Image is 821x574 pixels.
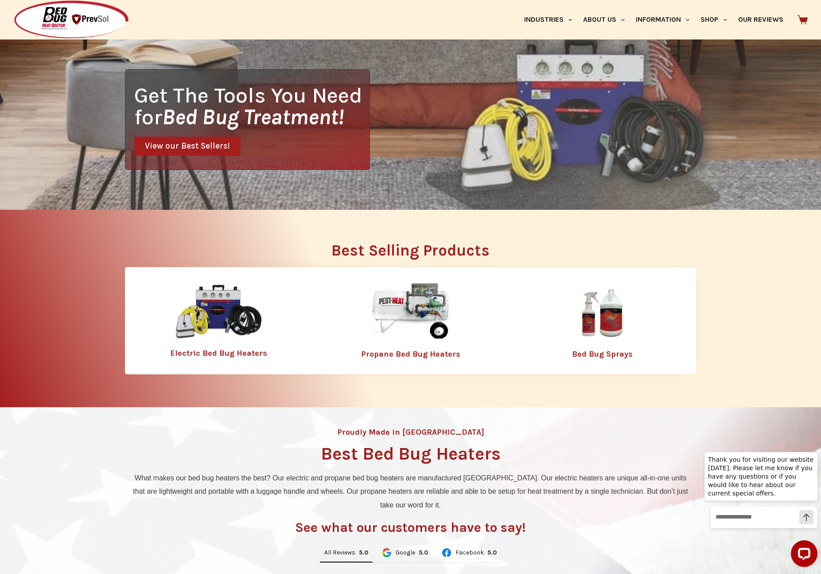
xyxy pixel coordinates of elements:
[455,550,484,556] span: Facebook
[145,142,230,150] span: View our Best Sellers!
[170,348,267,358] a: Electric Bed Bug Heaters
[321,445,501,463] h1: Best Bed Bug Heaters
[295,521,526,534] h3: See what our customers have to say!
[337,428,484,436] h4: Proudly Made in [GEOGRAPHIC_DATA]
[697,436,821,574] iframe: LiveChat chat widget
[487,549,497,556] div: Rating: 5.0 out of 5
[419,549,428,556] div: Rating: 5.0 out of 5
[324,550,355,556] span: All Reviews
[134,137,241,156] a: View our Best Sellers!
[125,243,696,258] h2: Best Selling Products
[134,84,370,128] h1: Get The Tools You Need for
[572,349,633,359] a: Bed Bug Sprays
[359,549,368,556] div: Rating: 5.0 out of 5
[361,349,460,359] a: Propane Bed Bug Heaters
[487,549,497,556] div: 5.0
[396,550,415,556] span: Google
[359,549,368,556] div: 5.0
[162,104,344,130] i: Bed Bug Treatment!
[419,549,428,556] div: 5.0
[129,472,692,512] p: What makes our bed bug heaters the best? Our electric and propane bed bug heaters are manufacture...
